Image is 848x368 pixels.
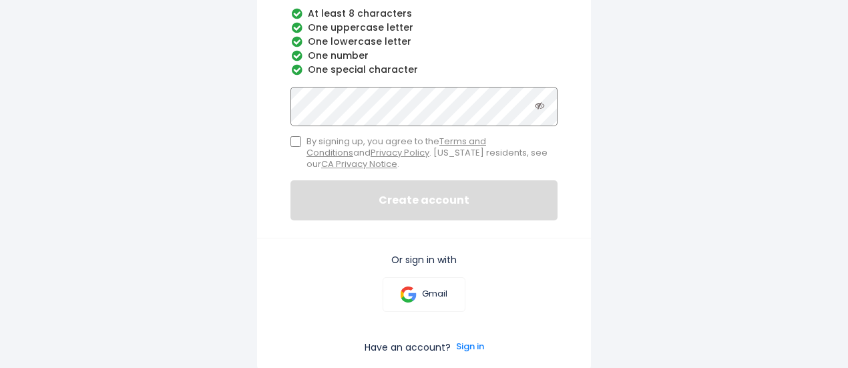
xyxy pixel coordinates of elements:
li: One number [290,50,558,62]
li: One special character [290,64,558,76]
a: Privacy Policy [371,146,429,159]
p: Have an account? [365,341,451,353]
p: Or sign in with [290,254,558,266]
button: Create account [290,180,558,220]
a: Gmail [383,277,465,312]
a: Terms and Conditions [306,135,486,159]
a: Sign in [456,341,484,353]
a: CA Privacy Notice [321,158,397,170]
li: One uppercase letter [290,22,558,34]
li: At least 8 characters [290,8,558,20]
span: By signing up, you agree to the and . [US_STATE] residents, see our . [306,136,558,170]
input: By signing up, you agree to theTerms and ConditionsandPrivacy Policy. [US_STATE] residents, see o... [290,136,301,147]
p: Gmail [422,289,447,300]
li: One lowercase letter [290,36,558,48]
